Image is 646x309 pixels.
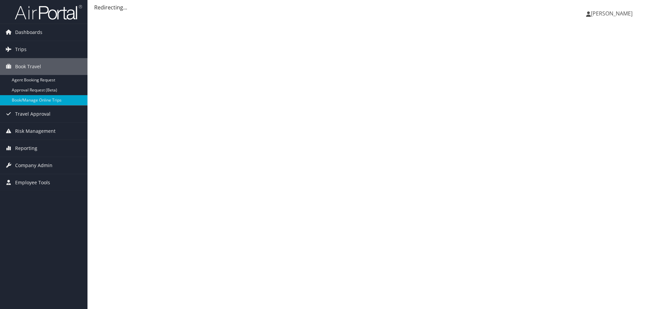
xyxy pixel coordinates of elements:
[591,10,633,17] span: [PERSON_NAME]
[15,58,41,75] span: Book Travel
[15,41,27,58] span: Trips
[586,3,639,24] a: [PERSON_NAME]
[15,24,42,41] span: Dashboards
[15,157,52,174] span: Company Admin
[15,140,37,157] span: Reporting
[15,123,56,140] span: Risk Management
[15,106,50,122] span: Travel Approval
[15,174,50,191] span: Employee Tools
[15,4,82,20] img: airportal-logo.png
[94,3,639,11] div: Redirecting...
